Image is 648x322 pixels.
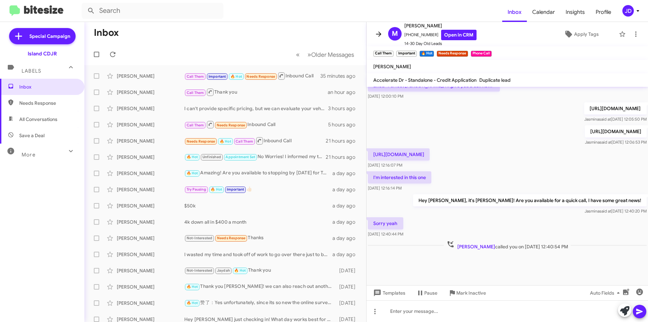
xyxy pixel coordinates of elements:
div: [PERSON_NAME] [117,300,184,306]
div: [PERSON_NAME] [117,138,184,144]
div: a day ago [332,219,361,225]
h1: Inbox [94,27,119,38]
button: Previous [292,48,304,61]
span: M [392,28,398,39]
span: 🔥 Hot [187,284,198,289]
button: Apply Tags [546,28,616,40]
span: [PERSON_NAME] [457,244,495,250]
span: Not-Interested [187,268,213,273]
div: a day ago [332,251,361,258]
span: Pause [424,287,437,299]
button: Auto Fields [585,287,628,299]
p: [URL][DOMAIN_NAME] [585,125,647,138]
span: « [296,50,300,59]
input: Search [82,3,223,19]
span: Accelerate Dr - Standalone - Credit Application [373,77,477,83]
button: JD [617,5,641,17]
span: 🔥 Hot [187,171,198,175]
div: Inbound Call [184,137,326,145]
div: 35 minutes ago [320,73,361,79]
span: Inbox [19,83,77,90]
div: $50k [184,202,332,209]
nav: Page navigation example [292,48,358,61]
span: Unfinished [202,155,221,159]
div: 21 hours ago [326,154,361,160]
span: Important [227,187,244,192]
span: [DATE] 12:16:14 PM [368,185,402,191]
span: Templates [372,287,405,299]
div: 👍🏻 [184,185,332,193]
span: 🔥 Hot [187,155,198,159]
span: [PERSON_NAME] [404,22,477,30]
span: Needs Response [19,100,77,106]
button: Pause [411,287,443,299]
a: Profile [590,2,617,22]
div: 3 hours ago [328,105,361,112]
span: Appointment Set [225,155,255,159]
a: Calendar [527,2,560,22]
div: 21 hours ago [326,138,361,144]
span: All Conversations [19,116,57,123]
span: » [307,50,311,59]
div: [PERSON_NAME] [117,89,184,96]
span: Jasmina [DATE] 12:06:53 PM [585,140,647,145]
span: Needs Response [246,74,275,79]
div: [PERSON_NAME] [117,154,184,160]
p: I'm interested in this one [368,171,431,183]
div: Island CDJR [28,50,57,57]
span: Try Pausing [187,187,206,192]
span: Needs Response [217,123,245,127]
div: Thank you [PERSON_NAME]! we can also reach out another time when you are back from vacation [184,283,336,291]
span: said at [600,140,612,145]
span: 🔥 Hot [234,268,246,273]
small: Phone Call [471,51,492,57]
div: [PERSON_NAME] [117,235,184,242]
span: [DATE] 12:00:10 PM [368,94,403,99]
div: Amazing! Are you available to stopping by [DATE] for Test drive? [184,169,332,177]
a: Special Campaign [9,28,76,44]
span: Needs Response [217,236,246,240]
span: Important [209,74,226,79]
span: Save a Deal [19,132,45,139]
div: an hour ago [328,89,361,96]
div: No Worries! I informed my team mates and they are all ready for your arrival! [184,153,326,161]
div: [DATE] [336,267,361,274]
span: Mark Inactive [456,287,486,299]
div: a day ago [332,202,361,209]
span: said at [599,117,611,122]
span: 14-30 Day Old Leads [404,40,477,47]
div: Thank you [184,267,336,274]
div: [PERSON_NAME] [117,186,184,193]
span: Jasmina [DATE] 12:40:20 PM [585,208,647,214]
div: [PERSON_NAME] [117,283,184,290]
span: Call Them [187,123,204,127]
span: Duplicate lead [479,77,511,83]
div: a day ago [332,235,361,242]
span: [DATE] 12:40:44 PM [368,231,403,237]
div: a day ago [332,170,361,177]
a: Insights [560,2,590,22]
span: Jasmina [DATE] 12:05:50 PM [584,117,647,122]
button: Mark Inactive [443,287,491,299]
p: [URL][DOMAIN_NAME] [584,102,647,115]
p: Hey [PERSON_NAME], it's [PERSON_NAME]! Are you available for a quick call, I have some great news! [413,194,647,206]
div: JD [622,5,634,17]
span: Call Them [236,139,253,144]
div: a day ago [332,186,361,193]
small: 🔥 Hot [420,51,434,57]
div: [DATE] [336,300,361,306]
span: 🔥 Hot [211,187,222,192]
div: Inbound Call [184,72,320,80]
div: 4k down all in $400 a month [184,219,332,225]
a: Inbox [502,2,527,22]
span: Older Messages [311,51,354,58]
div: Thank you [184,88,328,96]
p: [URL][DOMAIN_NAME] [368,148,430,160]
a: Open in CRM [441,30,477,40]
span: [DATE] 12:16:07 PM [368,163,402,168]
span: Needs Response [187,139,215,144]
small: Needs Response [437,51,468,57]
small: Important [396,51,416,57]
